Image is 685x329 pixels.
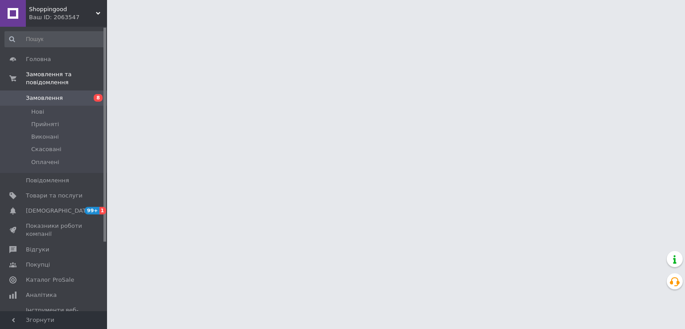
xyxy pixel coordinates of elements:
span: Каталог ProSale [26,276,74,284]
span: Замовлення та повідомлення [26,70,107,86]
span: 99+ [85,207,99,214]
span: 1 [99,207,107,214]
span: Shoppingood [29,5,96,13]
span: Виконані [31,133,59,141]
span: Інструменти веб-майстра та SEO [26,306,83,322]
span: Оплачені [31,158,59,166]
span: Відгуки [26,246,49,254]
span: Товари та послуги [26,192,83,200]
span: Показники роботи компанії [26,222,83,238]
span: 8 [94,94,103,102]
div: Ваш ID: 2063547 [29,13,107,21]
span: Нові [31,108,44,116]
span: Прийняті [31,120,59,128]
span: Замовлення [26,94,63,102]
span: [DEMOGRAPHIC_DATA] [26,207,92,215]
span: Аналітика [26,291,57,299]
span: Головна [26,55,51,63]
span: Повідомлення [26,177,69,185]
span: Покупці [26,261,50,269]
span: Скасовані [31,145,62,153]
input: Пошук [4,31,105,47]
